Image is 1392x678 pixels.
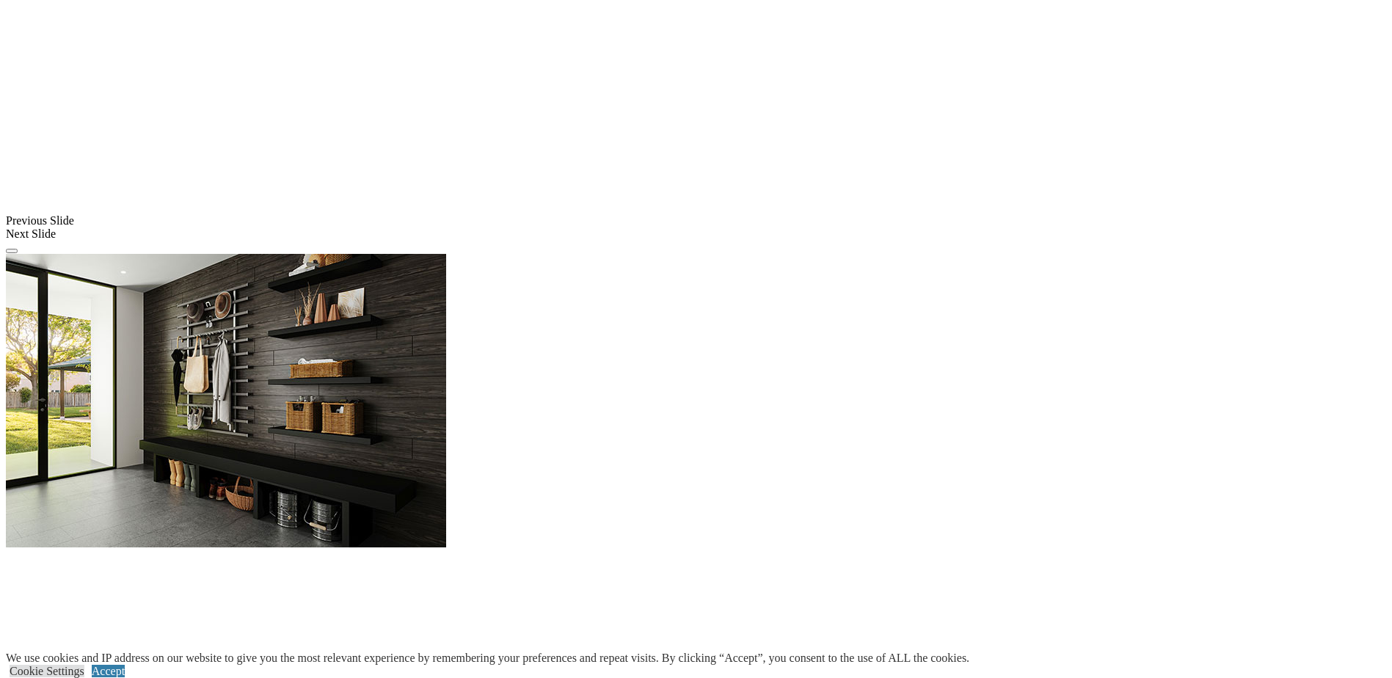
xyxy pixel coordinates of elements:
div: We use cookies and IP address on our website to give you the most relevant experience by remember... [6,652,969,665]
a: Accept [92,665,125,677]
img: Banner for mobile view [6,254,446,547]
div: Previous Slide [6,214,1386,227]
button: Click here to pause slide show [6,249,18,253]
a: Cookie Settings [10,665,84,677]
div: Next Slide [6,227,1386,241]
